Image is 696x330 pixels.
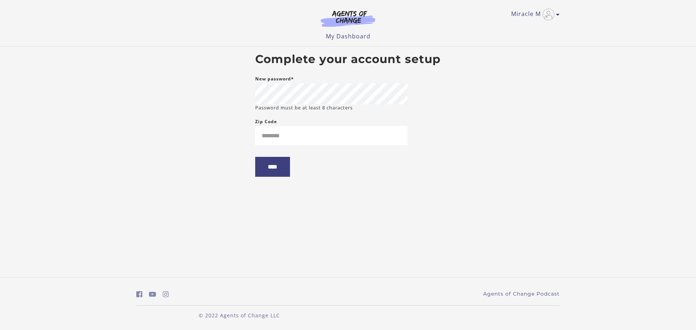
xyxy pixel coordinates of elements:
a: https://www.instagram.com/agentsofchangeprep/ (Open in a new window) [163,289,169,300]
img: Agents of Change Logo [313,10,383,27]
i: https://www.instagram.com/agentsofchangeprep/ (Open in a new window) [163,291,169,298]
p: © 2022 Agents of Change LLC [136,312,342,319]
a: Toggle menu [511,9,556,20]
a: https://www.facebook.com/groups/aswbtestprep (Open in a new window) [136,289,142,300]
label: New password* [255,75,294,83]
a: My Dashboard [326,32,370,40]
a: Agents of Change Podcast [483,290,560,298]
h2: Complete your account setup [255,53,441,66]
i: https://www.youtube.com/c/AgentsofChangeTestPrepbyMeaganMitchell (Open in a new window) [149,291,156,298]
i: https://www.facebook.com/groups/aswbtestprep (Open in a new window) [136,291,142,298]
a: https://www.youtube.com/c/AgentsofChangeTestPrepbyMeaganMitchell (Open in a new window) [149,289,156,300]
label: Zip Code [255,117,277,126]
small: Password must be at least 8 characters [255,104,353,111]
